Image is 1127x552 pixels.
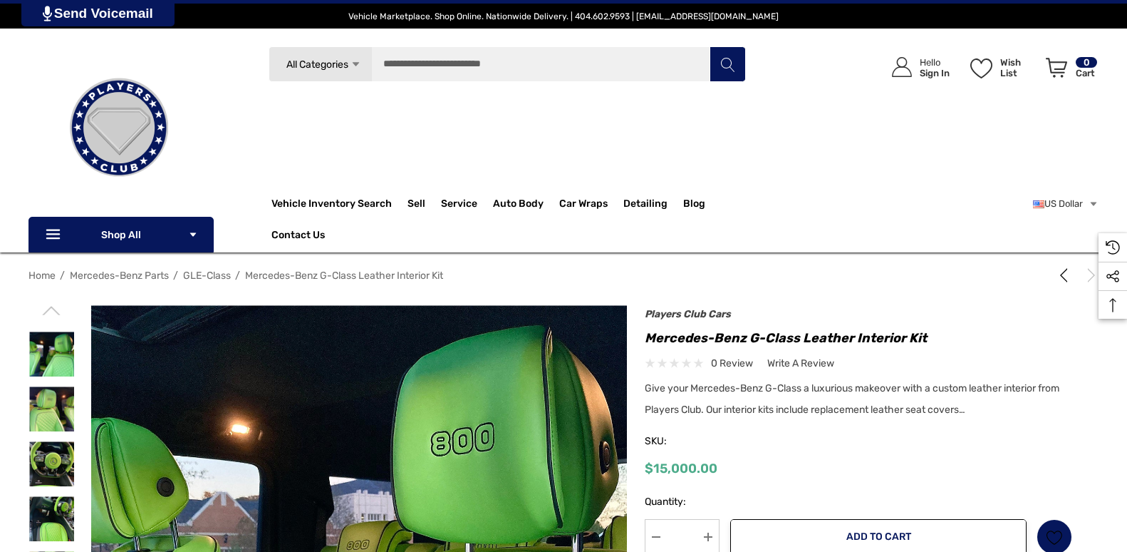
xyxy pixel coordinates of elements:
[1056,268,1076,282] a: Previous
[286,58,348,71] span: All Categories
[767,354,834,372] a: Write a Review
[711,354,753,372] span: 0 review
[271,229,325,245] a: Contact Us
[683,198,705,213] a: Blog
[348,11,779,21] span: Vehicle Marketplace. Shop Online. Nationwide Delivery. | 404.602.9593 | [EMAIL_ADDRESS][DOMAIN_NAME]
[269,46,372,82] a: All Categories Icon Arrow Down Icon Arrow Up
[1046,58,1067,78] svg: Review Your Cart
[1039,43,1099,98] a: Cart with 0 items
[407,190,441,218] a: Sell
[29,332,74,377] img: Custom G Wagon Interior
[70,270,169,282] a: Mercedes-Benz Parts
[970,58,992,78] svg: Wish List
[28,270,56,282] a: Home
[1079,268,1099,282] a: Next
[43,6,52,21] img: PjwhLS0gR2VuZXJhdG9yOiBHcmF2aXQuaW8gLS0+PHN2ZyB4bWxucz0iaHR0cDovL3d3dy53My5vcmcvMjAwMC9zdmciIHhtb...
[1033,190,1099,218] a: USD
[188,230,198,240] svg: Icon Arrow Down
[245,270,443,282] a: Mercedes-Benz G-Class Leather Interior Kit
[28,263,1099,288] nav: Breadcrumb
[964,43,1039,92] a: Wish List Wish List
[44,227,66,243] svg: Icon Line
[29,441,74,486] img: Custom G Wagon Interior
[493,190,559,218] a: Auto Body
[710,46,745,82] button: Search
[645,327,1072,349] h1: Mercedes-Benz G-Class Leather Interior Kit
[645,382,1059,416] span: Give your Mercedes-Benz G-Class a luxurious makeover with a custom leather interior from Players ...
[623,190,683,218] a: Detailing
[892,57,912,77] svg: Icon User Account
[407,198,425,213] span: Sell
[876,43,957,92] a: Sign in
[43,302,61,320] svg: Go to slide 5 of 5
[441,190,493,218] a: Service
[28,217,214,252] p: Shop All
[1000,57,1038,78] p: Wish List
[920,68,950,78] p: Sign In
[645,431,716,451] span: SKU:
[493,198,544,213] span: Auto Body
[920,57,950,68] p: Hello
[767,357,834,370] span: Write a Review
[1076,57,1097,68] p: 0
[183,270,231,282] a: GLE-Class
[48,56,190,199] img: Players Club | Cars For Sale
[29,496,74,541] img: Custom G Wagon Interior
[645,461,717,476] span: $15,000.00
[1106,240,1120,255] svg: Recently Viewed
[645,494,720,511] label: Quantity:
[1106,270,1120,284] svg: Social Media
[271,198,392,213] a: Vehicle Inventory Search
[623,198,668,213] span: Detailing
[350,59,361,70] svg: Icon Arrow Down
[1076,68,1097,78] p: Cart
[559,198,608,213] span: Car Wraps
[645,308,731,320] a: Players Club Cars
[441,198,477,213] span: Service
[559,190,623,218] a: Car Wraps
[29,387,74,431] img: Custom G Wagon Interior
[1046,529,1063,546] svg: Wish List
[1099,298,1127,312] svg: Top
